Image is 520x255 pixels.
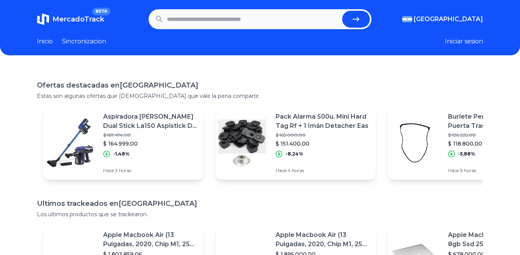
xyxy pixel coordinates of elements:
img: Featured image [43,116,97,170]
img: MercadoTrack [37,13,49,25]
span: BETA [92,8,110,15]
a: Sincronizacion [62,37,106,46]
h1: Ultimos trackeados en [GEOGRAPHIC_DATA] [37,198,483,209]
p: Aspiradora [PERSON_NAME] Dual Stick La150 Aspistick De Mano [103,112,197,131]
p: $ 167.474,00 [103,132,197,138]
img: Featured image [388,116,442,170]
p: Apple Macbook Air (13 Pulgadas, 2020, Chip M1, 256 Gb De Ssd, 8 Gb De Ram) - Plata [276,230,370,249]
a: MercadoTrackBETA [37,13,104,25]
p: $ 165.000,00 [276,132,370,138]
p: -1,48% [113,151,130,157]
img: Featured image [216,116,269,170]
p: Estas son algunas ofertas que [DEMOGRAPHIC_DATA] que vale la pena compartir. [37,92,483,100]
p: -8,24% [286,151,303,157]
p: Hace 4 horas [276,167,370,174]
p: Apple Macbook Air (13 Pulgadas, 2020, Chip M1, 256 Gb De Ssd, 8 Gb De Ram) - Plata [103,230,197,249]
a: Featured imagePack Alarma 500u. Mini Hard Tag Rf + 1 Imán Detacher Eas$ 165.000,00$ 151.400,00-8,... [216,106,376,180]
span: MercadoTrack [52,15,104,23]
p: Los ultimos productos que se trackearon. [37,210,483,218]
a: Inicio [37,37,53,46]
p: Pack Alarma 500u. Mini Hard Tag Rf + 1 Imán Detacher Eas [276,112,370,131]
a: Featured imageAspiradora [PERSON_NAME] Dual Stick La150 Aspistick De Mano$ 167.474,00$ 164.999,00... [43,106,203,180]
span: [GEOGRAPHIC_DATA] [414,15,483,24]
img: Argentina [402,16,412,22]
button: Iniciar sesion [445,37,483,46]
p: $ 164.999,00 [103,140,197,147]
h1: Ofertas destacadas en [GEOGRAPHIC_DATA] [37,80,483,91]
p: $ 151.400,00 [276,140,370,147]
p: Hace 3 horas [103,167,197,174]
button: [GEOGRAPHIC_DATA] [402,15,483,24]
p: -5,88% [458,151,475,157]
